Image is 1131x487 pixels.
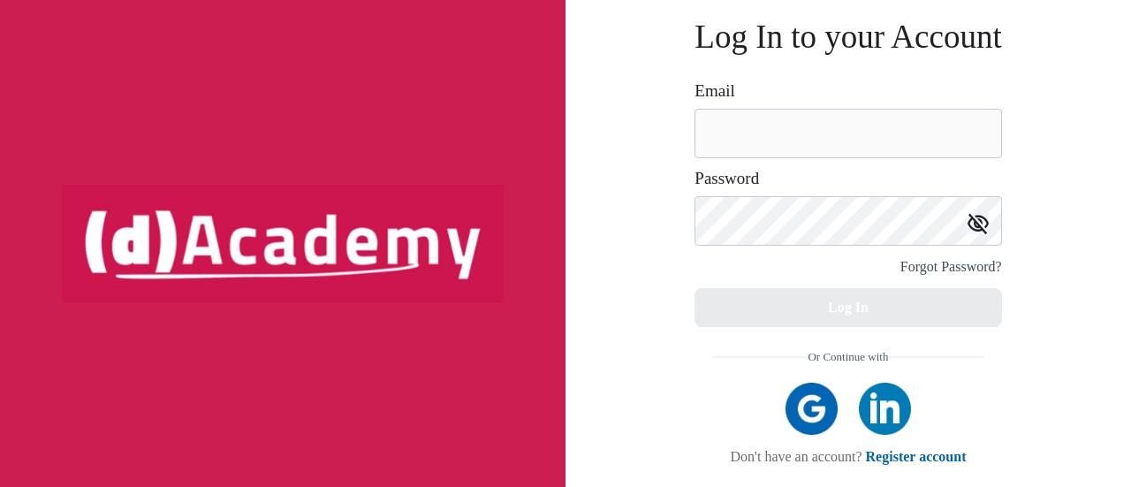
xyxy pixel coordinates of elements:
a: Register account [866,449,967,464]
button: Log In [695,288,1001,327]
div: Forgot Password? [900,255,1002,279]
img: logo [62,185,504,301]
label: Email [695,82,734,100]
img: line [889,356,984,358]
img: icon [968,213,989,234]
h3: Log In to your Account [695,22,1001,51]
div: Log In [828,295,869,320]
label: Password [695,170,759,187]
div: Don't have an account? [712,448,983,465]
img: line [712,356,808,358]
img: linkedIn icon [859,383,911,435]
img: google icon [786,383,838,435]
span: Or Continue with [808,345,888,369]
